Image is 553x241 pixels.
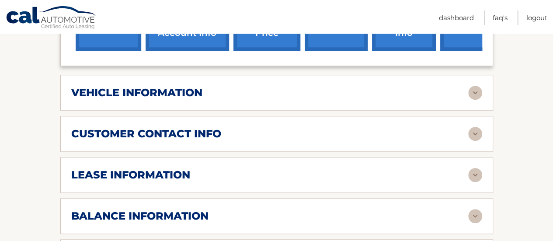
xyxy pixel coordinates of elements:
h2: customer contact info [71,127,221,140]
img: accordion-rest.svg [468,209,482,223]
a: Logout [526,10,547,25]
h2: balance information [71,210,209,223]
img: accordion-rest.svg [468,127,482,141]
h2: lease information [71,168,190,182]
a: Cal Automotive [6,6,97,31]
img: accordion-rest.svg [468,86,482,100]
a: FAQ's [493,10,508,25]
a: Dashboard [439,10,474,25]
img: accordion-rest.svg [468,168,482,182]
h2: vehicle information [71,86,202,99]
